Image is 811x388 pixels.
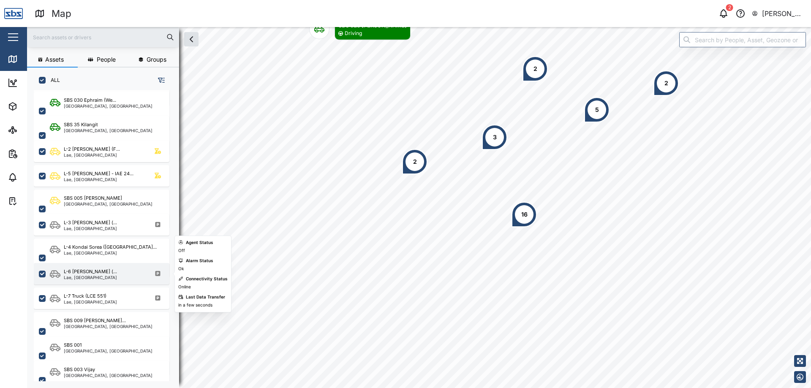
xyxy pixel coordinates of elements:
div: Alarms [22,173,48,182]
canvas: Map [27,27,811,388]
div: Reports [22,149,51,158]
div: Lae, [GEOGRAPHIC_DATA] [64,251,157,255]
div: Lae, [GEOGRAPHIC_DATA] [64,300,117,304]
span: Assets [45,57,64,62]
div: Alarm Status [186,258,213,264]
div: Map marker [482,125,507,150]
div: 16 [521,210,528,219]
div: 2 [726,4,733,11]
div: 2 [664,79,668,88]
div: 2 [413,157,417,166]
div: Driving [345,30,362,38]
label: ALL [46,77,60,84]
div: SBS 030 Ephraim (We... [64,97,116,104]
div: [GEOGRAPHIC_DATA], [GEOGRAPHIC_DATA] [64,349,152,353]
div: L-2 [PERSON_NAME] (F... [64,146,120,153]
div: Ok [178,266,184,272]
div: Last Data Transfer [186,294,225,301]
div: Map marker [584,97,610,122]
div: Map marker [309,19,411,40]
div: Map marker [512,202,537,227]
div: Lae, [GEOGRAPHIC_DATA] [64,177,133,182]
div: Connectivity Status [186,276,228,282]
div: grid [34,90,179,381]
div: [GEOGRAPHIC_DATA], [GEOGRAPHIC_DATA] [64,202,152,206]
div: Map marker [653,71,679,96]
div: SBS 009 [PERSON_NAME]... [64,317,126,324]
div: [PERSON_NAME] SBS [762,8,804,19]
div: Dashboard [22,78,60,87]
div: [GEOGRAPHIC_DATA], [GEOGRAPHIC_DATA] [64,128,152,133]
div: [GEOGRAPHIC_DATA], [GEOGRAPHIC_DATA] [64,104,152,108]
input: Search assets or drivers [32,31,174,43]
div: 2 [533,64,537,73]
div: Map marker [523,56,548,81]
div: [GEOGRAPHIC_DATA], [GEOGRAPHIC_DATA] [64,324,152,328]
div: L-7 Truck (LCE 551) [64,293,106,300]
span: Groups [147,57,166,62]
div: 5 [595,105,599,114]
div: Off [178,247,185,254]
div: L-5 [PERSON_NAME] - IAE 24... [64,170,133,177]
div: Lae, [GEOGRAPHIC_DATA] [64,153,120,157]
div: 3 [493,133,497,142]
div: Map marker [402,149,427,174]
div: Assets [22,102,48,111]
div: Online [178,284,191,290]
div: SBS 001 [64,342,82,349]
div: L-4 Kondai Sorea ([GEOGRAPHIC_DATA]... [64,244,157,251]
button: [PERSON_NAME] SBS [751,8,804,19]
div: [GEOGRAPHIC_DATA], [GEOGRAPHIC_DATA] [64,373,152,377]
input: Search by People, Asset, Geozone or Place [679,32,806,47]
div: Lae, [GEOGRAPHIC_DATA] [64,226,117,231]
span: People [97,57,116,62]
div: Map [22,54,41,64]
div: Agent Status [186,239,213,246]
div: Lae, [GEOGRAPHIC_DATA] [64,275,117,279]
div: L-6 [PERSON_NAME] (... [64,268,117,275]
div: Map [52,6,71,21]
div: Sites [22,125,42,135]
div: in a few seconds [178,302,212,309]
div: L-3 [PERSON_NAME] (... [64,219,117,226]
div: SBS 005 [PERSON_NAME] [64,195,122,202]
div: Tasks [22,196,45,206]
div: SBS 003 Vijay [64,366,95,373]
div: SBS 35 Kilangit [64,121,98,128]
img: Main Logo [4,4,23,23]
